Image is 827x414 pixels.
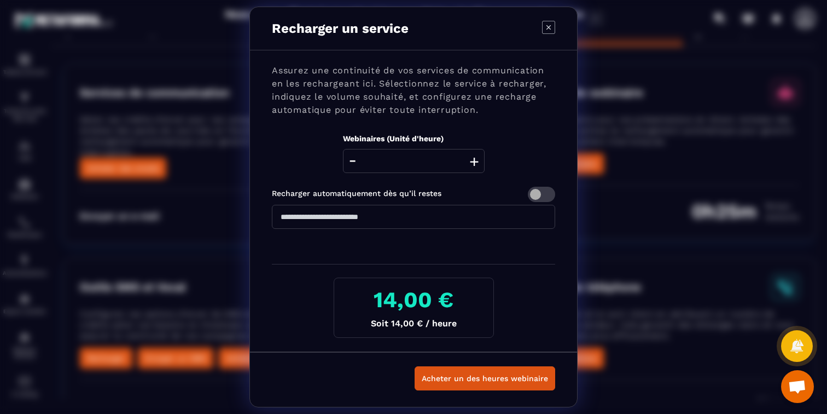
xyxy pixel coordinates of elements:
[781,370,814,403] div: Ouvrir le chat
[272,64,555,117] p: Assurez une continuité de vos services de communication en les rechargeant ici. Sélectionnez le s...
[346,149,359,173] button: -
[272,189,441,198] label: Recharger automatiquement dès qu’il restes
[343,318,485,329] p: Soit 14,00 € / heure
[272,21,409,36] p: Recharger un service
[415,366,555,390] button: Acheter un des heures webinaire
[343,287,485,313] h3: 14,00 €
[343,134,444,143] label: Webinaires (Unité d'heure)
[467,149,482,173] button: +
